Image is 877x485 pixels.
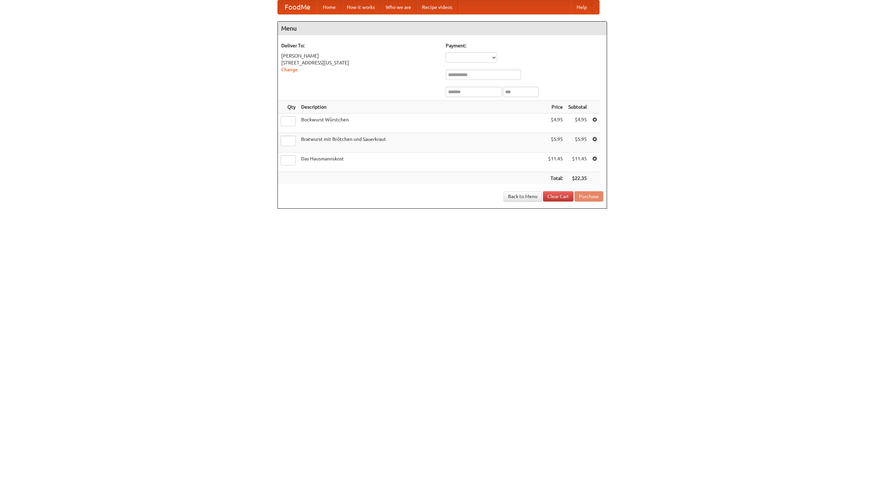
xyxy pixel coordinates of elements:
[543,191,573,202] a: Clear Cart
[281,52,439,59] div: [PERSON_NAME]
[566,172,590,185] th: $22.35
[545,153,566,172] td: $11.45
[545,113,566,133] td: $4.95
[281,67,298,72] a: Change
[446,42,603,49] h5: Payment:
[278,101,298,113] th: Qty
[417,0,458,14] a: Recipe videos
[545,101,566,113] th: Price
[278,0,317,14] a: FoodMe
[566,153,590,172] td: $11.45
[571,0,592,14] a: Help
[281,42,439,49] h5: Deliver To:
[545,133,566,153] td: $5.95
[380,0,417,14] a: Who we are
[278,22,607,35] h4: Menu
[566,101,590,113] th: Subtotal
[298,101,545,113] th: Description
[298,113,545,133] td: Bockwurst Würstchen
[545,172,566,185] th: Total:
[575,191,603,202] button: Purchase
[566,113,590,133] td: $4.95
[566,133,590,153] td: $5.95
[504,191,542,202] a: Back to Menu
[317,0,341,14] a: Home
[341,0,380,14] a: How it works
[298,153,545,172] td: Das Hausmannskost
[298,133,545,153] td: Bratwurst mit Brötchen und Sauerkraut
[281,59,439,66] div: [STREET_ADDRESS][US_STATE]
